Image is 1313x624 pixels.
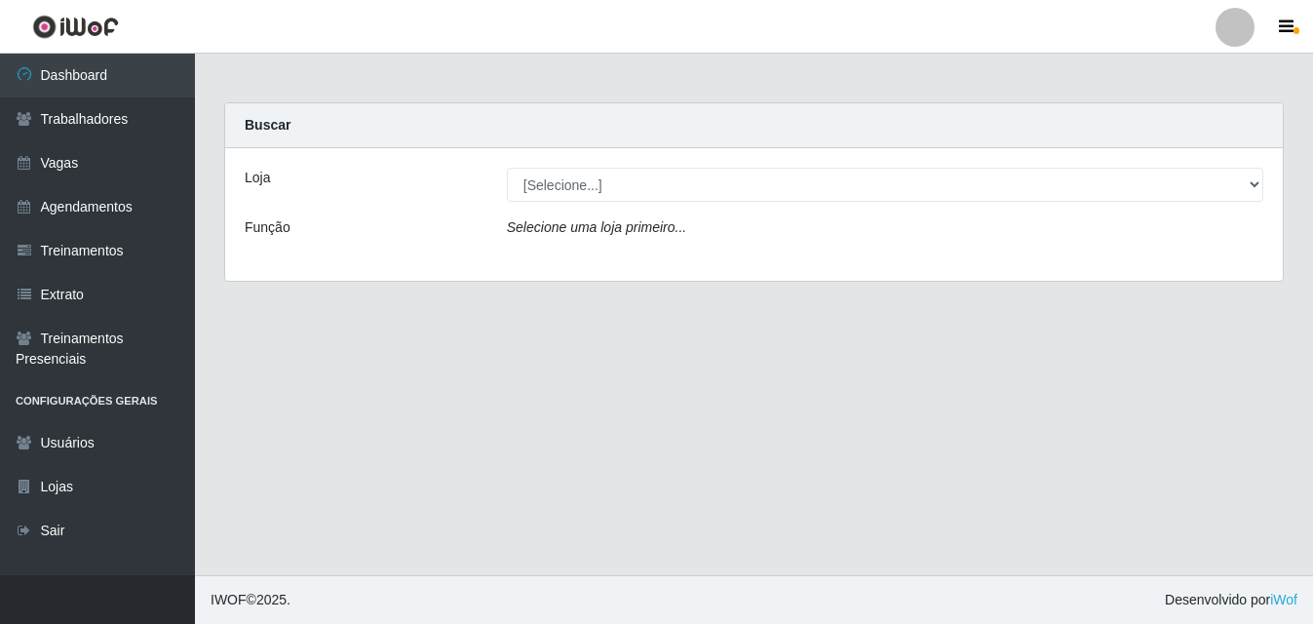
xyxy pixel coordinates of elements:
[245,117,290,133] strong: Buscar
[1165,590,1297,610] span: Desenvolvido por
[507,219,686,235] i: Selecione uma loja primeiro...
[32,15,119,39] img: CoreUI Logo
[1270,592,1297,607] a: iWof
[211,590,290,610] span: © 2025 .
[211,592,247,607] span: IWOF
[245,217,290,238] label: Função
[245,168,270,188] label: Loja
